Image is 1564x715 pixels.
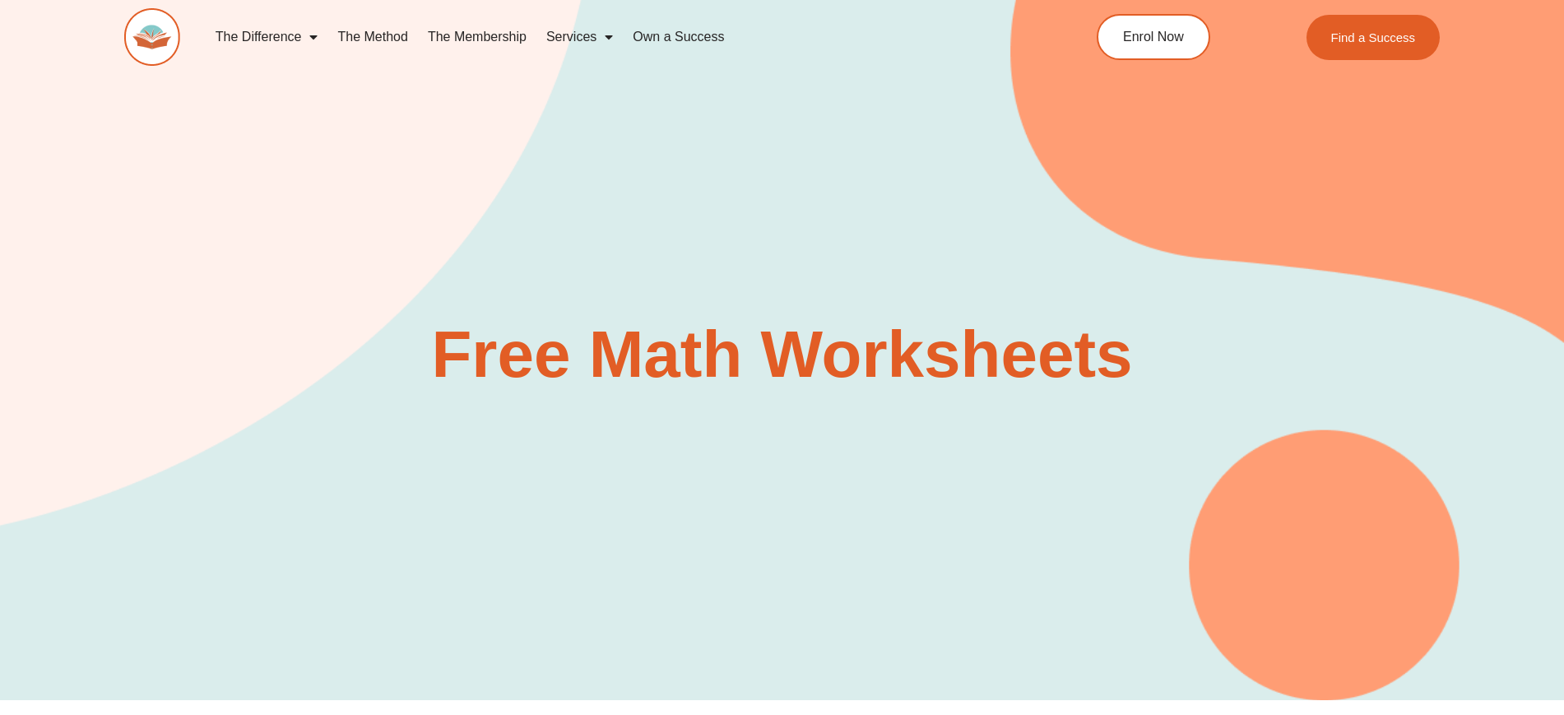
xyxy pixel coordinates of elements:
nav: Menu [206,18,1022,56]
span: Enrol Now [1123,30,1184,44]
a: The Method [327,18,417,56]
a: Services [536,18,623,56]
a: The Membership [418,18,536,56]
a: The Difference [206,18,328,56]
a: Find a Success [1306,15,1441,60]
a: Own a Success [623,18,734,56]
a: Enrol Now [1097,14,1210,60]
span: Find a Success [1331,31,1416,44]
h2: Free Math Worksheets [313,322,1251,388]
